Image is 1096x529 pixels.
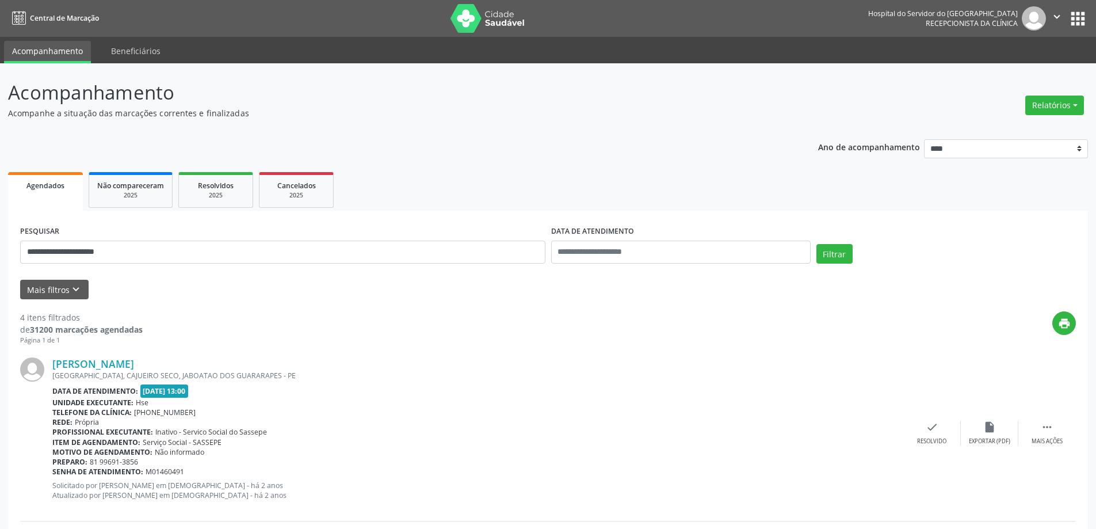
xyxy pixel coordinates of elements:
[52,357,134,370] a: [PERSON_NAME]
[20,336,143,345] div: Página 1 de 1
[103,41,169,61] a: Beneficiários
[20,223,59,241] label: PESQUISAR
[52,417,72,427] b: Rede:
[140,385,189,398] span: [DATE] 13:00
[1032,437,1063,446] div: Mais ações
[52,386,138,396] b: Data de atendimento:
[1046,6,1068,31] button: 
[868,9,1018,18] div: Hospital do Servidor do [GEOGRAPHIC_DATA]
[155,447,204,457] span: Não informado
[277,181,316,191] span: Cancelados
[818,139,920,154] p: Ano de acompanhamento
[1058,317,1071,330] i: print
[52,371,903,380] div: [GEOGRAPHIC_DATA], CAJUEIRO SECO, JABOATAO DOS GUARARAPES - PE
[143,437,222,447] span: Serviço Social - SASSEPE
[52,408,132,417] b: Telefone da clínica:
[52,437,140,447] b: Item de agendamento:
[1025,96,1084,115] button: Relatórios
[97,191,164,200] div: 2025
[97,181,164,191] span: Não compareceram
[30,324,143,335] strong: 31200 marcações agendadas
[90,457,138,467] span: 81 99691-3856
[155,427,267,437] span: Inativo - Servico Social do Sassepe
[268,191,325,200] div: 2025
[8,107,764,119] p: Acompanhe a situação das marcações correntes e finalizadas
[551,223,634,241] label: DATA DE ATENDIMENTO
[187,191,245,200] div: 2025
[926,421,938,433] i: check
[52,481,903,500] p: Solicitado por [PERSON_NAME] em [DEMOGRAPHIC_DATA] - há 2 anos Atualizado por [PERSON_NAME] em [D...
[8,78,764,107] p: Acompanhamento
[816,244,853,264] button: Filtrar
[1052,311,1076,335] button: print
[1022,6,1046,31] img: img
[26,181,64,191] span: Agendados
[52,467,143,477] b: Senha de atendimento:
[198,181,234,191] span: Resolvidos
[136,398,148,408] span: Hse
[969,437,1010,446] div: Exportar (PDF)
[52,457,87,467] b: Preparo:
[70,283,82,296] i: keyboard_arrow_down
[1051,10,1063,23] i: 
[20,357,44,382] img: img
[1041,421,1053,433] i: 
[52,427,153,437] b: Profissional executante:
[926,18,1018,28] span: Recepcionista da clínica
[20,280,89,300] button: Mais filtroskeyboard_arrow_down
[52,447,152,457] b: Motivo de agendamento:
[20,324,143,336] div: de
[75,417,99,427] span: Própria
[30,13,99,23] span: Central de Marcação
[134,408,196,417] span: [PHONE_NUMBER]
[4,41,91,63] a: Acompanhamento
[52,398,133,408] b: Unidade executante:
[917,437,946,446] div: Resolvido
[1068,9,1088,29] button: apps
[20,311,143,324] div: 4 itens filtrados
[146,467,184,477] span: M01460491
[8,9,99,28] a: Central de Marcação
[983,421,996,433] i: insert_drive_file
